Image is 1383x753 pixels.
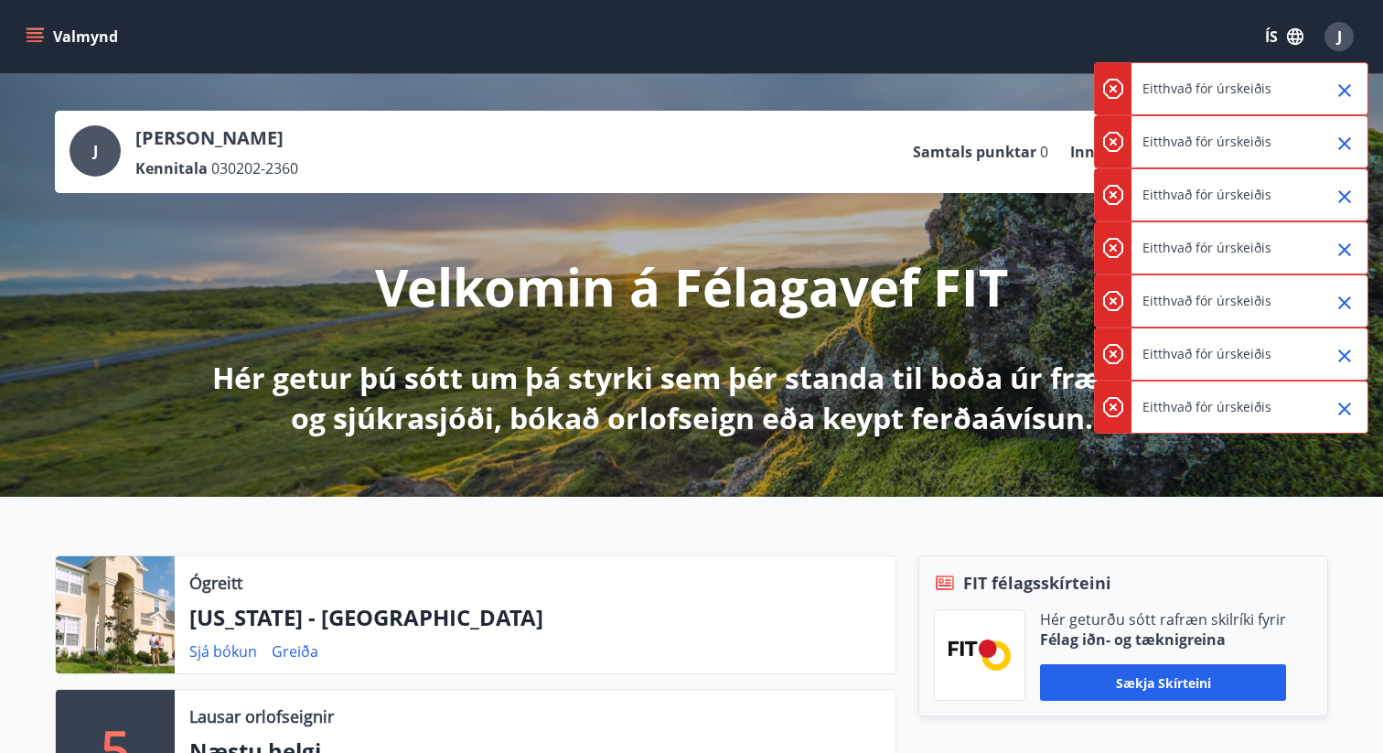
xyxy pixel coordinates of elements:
[189,571,242,595] p: Ógreitt
[1142,292,1271,310] p: Eitthvað fór úrskeiðis
[22,20,125,53] button: menu
[1040,609,1286,629] p: Hér geturðu sótt rafræn skilríki fyrir
[1255,20,1313,53] button: ÍS
[189,705,334,728] p: Lausar orlofseignir
[913,142,1036,162] p: Samtals punktar
[1142,186,1271,204] p: Eitthvað fór úrskeiðis
[963,571,1111,595] span: FIT félagsskírteini
[1329,287,1360,318] button: Close
[1040,142,1048,162] span: 0
[1040,629,1286,650] p: Félag iðn- og tæknigreina
[1329,340,1360,371] button: Close
[135,125,298,151] p: [PERSON_NAME]
[93,141,98,161] span: J
[1337,27,1342,47] span: J
[1142,398,1271,416] p: Eitthvað fór úrskeiðis
[375,252,1008,321] p: Velkomin á Félagavef FIT
[1329,234,1360,265] button: Close
[135,158,208,178] p: Kennitala
[1142,133,1271,151] p: Eitthvað fór úrskeiðis
[1142,80,1271,98] p: Eitthvað fór úrskeiðis
[1070,142,1131,162] p: Inneign :
[209,358,1174,438] p: Hér getur þú sótt um þá styrki sem þér standa til boða úr fræðslu- og sjúkrasjóði, bókað orlofsei...
[1329,181,1360,212] button: Close
[1329,75,1360,106] button: Close
[272,641,318,662] a: Greiða
[1142,239,1271,257] p: Eitthvað fór úrskeiðis
[189,641,257,662] a: Sjá bókun
[1317,15,1361,59] button: J
[1329,393,1360,425] button: Close
[1142,345,1271,363] p: Eitthvað fór úrskeiðis
[189,602,881,633] p: [US_STATE] - [GEOGRAPHIC_DATA]
[949,640,1011,670] img: FPQVkF9lTnNbbaRSFyT17YYeljoOGk5m51IhT0bO.png
[211,158,298,178] span: 030202-2360
[1040,664,1286,701] button: Sækja skírteini
[1329,128,1360,159] button: Close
